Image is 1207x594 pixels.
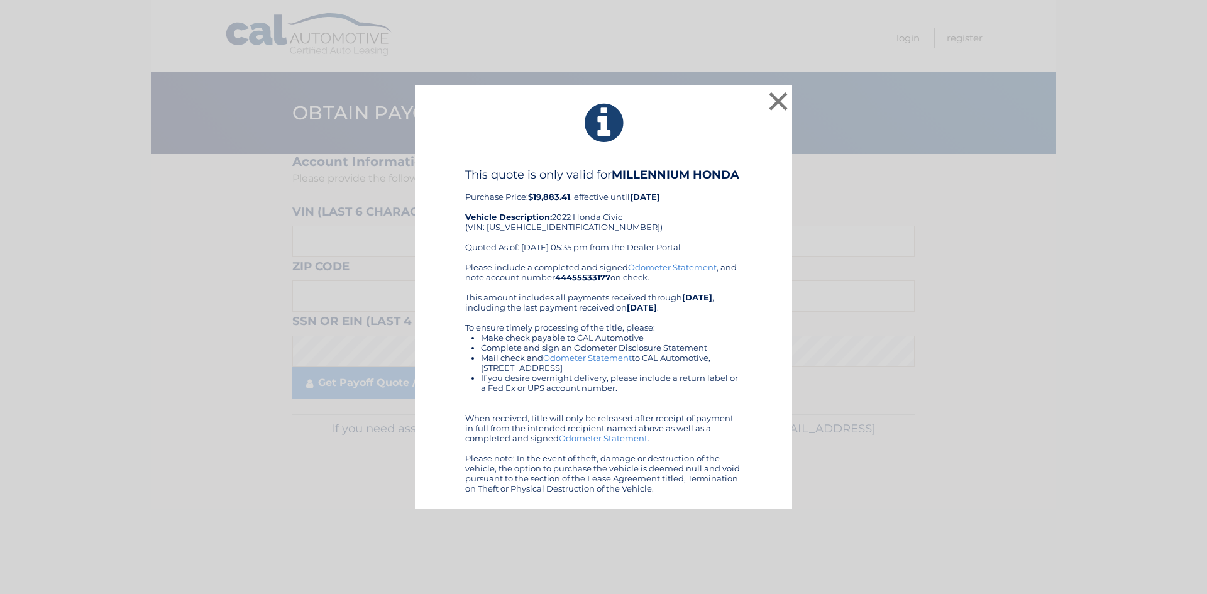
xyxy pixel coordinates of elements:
b: [DATE] [682,292,712,302]
button: × [766,89,791,114]
h4: This quote is only valid for [465,168,742,182]
a: Odometer Statement [543,353,632,363]
li: Mail check and to CAL Automotive, [STREET_ADDRESS] [481,353,742,373]
b: [DATE] [630,192,660,202]
a: Odometer Statement [559,433,648,443]
li: If you desire overnight delivery, please include a return label or a Fed Ex or UPS account number. [481,373,742,393]
div: Purchase Price: , effective until 2022 Honda Civic (VIN: [US_VEHICLE_IDENTIFICATION_NUMBER]) Quot... [465,168,742,262]
div: Please include a completed and signed , and note account number on check. This amount includes al... [465,262,742,493]
b: [DATE] [627,302,657,312]
strong: Vehicle Description: [465,212,552,222]
b: $19,883.41 [528,192,570,202]
a: Odometer Statement [628,262,717,272]
li: Complete and sign an Odometer Disclosure Statement [481,343,742,353]
li: Make check payable to CAL Automotive [481,333,742,343]
b: 44455533177 [555,272,610,282]
b: MILLENNIUM HONDA [612,168,739,182]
